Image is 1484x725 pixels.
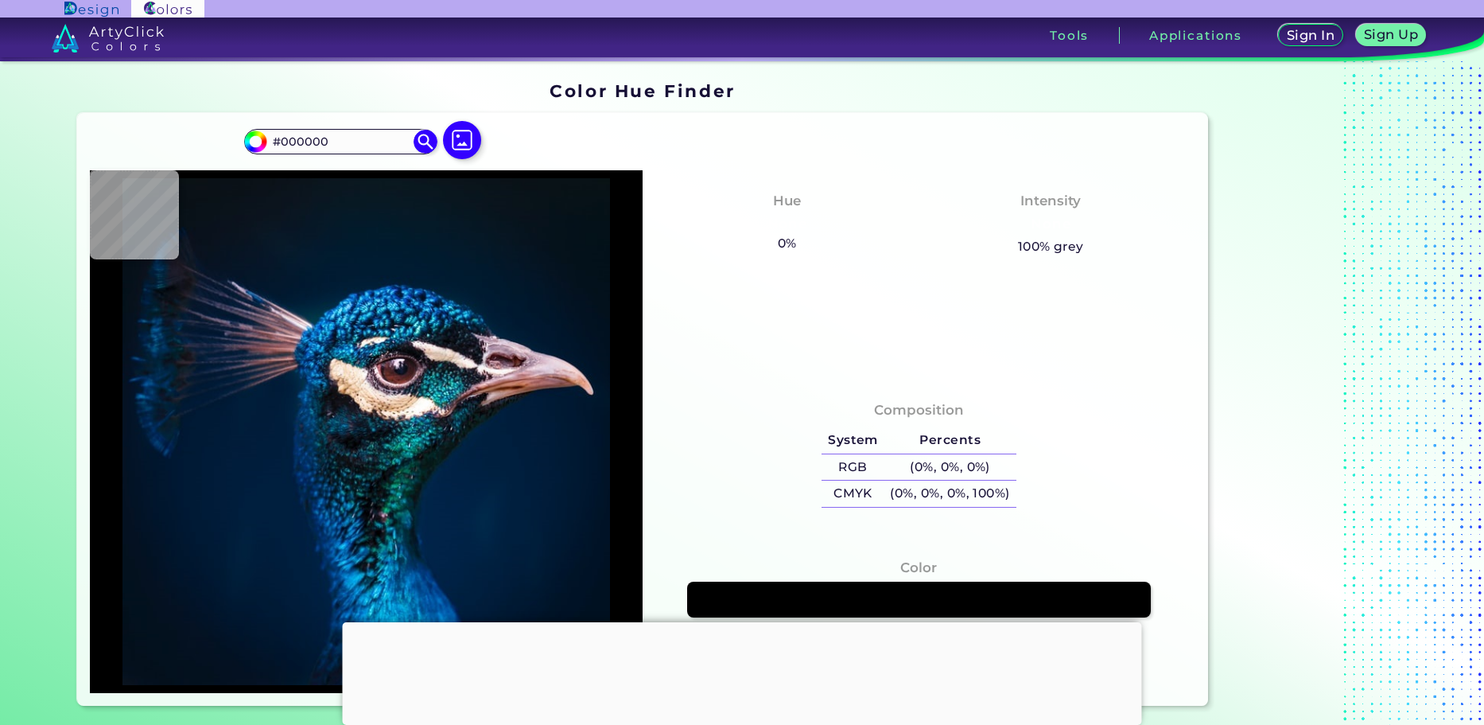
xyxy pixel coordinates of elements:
[550,79,735,103] h1: Color Hue Finder
[1281,25,1340,45] a: Sign In
[1020,189,1081,212] h4: Intensity
[1149,29,1242,41] h3: Applications
[1359,25,1422,45] a: Sign Up
[822,454,884,481] h5: RGB
[1024,215,1078,234] h3: None
[443,121,481,159] img: icon picture
[343,622,1142,721] iframe: Advertisement
[773,189,801,212] h4: Hue
[1214,76,1413,712] iframe: Advertisement
[267,131,415,152] input: type color..
[874,399,964,422] h4: Composition
[884,481,1016,507] h5: (0%, 0%, 0%, 100%)
[52,24,164,53] img: logo_artyclick_colors_white.svg
[1018,236,1084,257] h5: 100% grey
[884,427,1016,454] h5: Percents
[64,2,118,17] img: ArtyClick Design logo
[1289,29,1333,41] h5: Sign In
[771,233,802,254] h5: 0%
[822,481,884,507] h5: CMYK
[822,427,884,454] h5: System
[98,178,635,685] img: img_pavlin.jpg
[760,215,814,234] h3: None
[900,556,937,579] h4: Color
[1366,29,1416,41] h5: Sign Up
[1050,29,1089,41] h3: Tools
[414,130,437,154] img: icon search
[884,454,1016,481] h5: (0%, 0%, 0%)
